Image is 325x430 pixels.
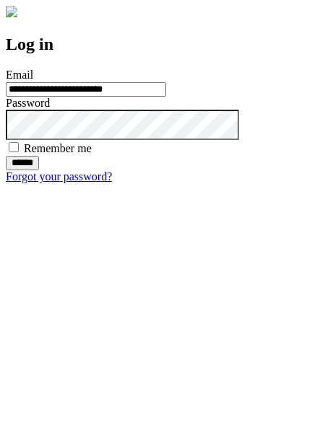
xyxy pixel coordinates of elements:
label: Email [6,69,33,81]
label: Password [6,97,50,109]
img: logo-4e3dc11c47720685a147b03b5a06dd966a58ff35d612b21f08c02c0306f2b779.png [6,6,17,17]
h2: Log in [6,35,319,54]
label: Remember me [24,142,92,154]
a: Forgot your password? [6,170,112,183]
